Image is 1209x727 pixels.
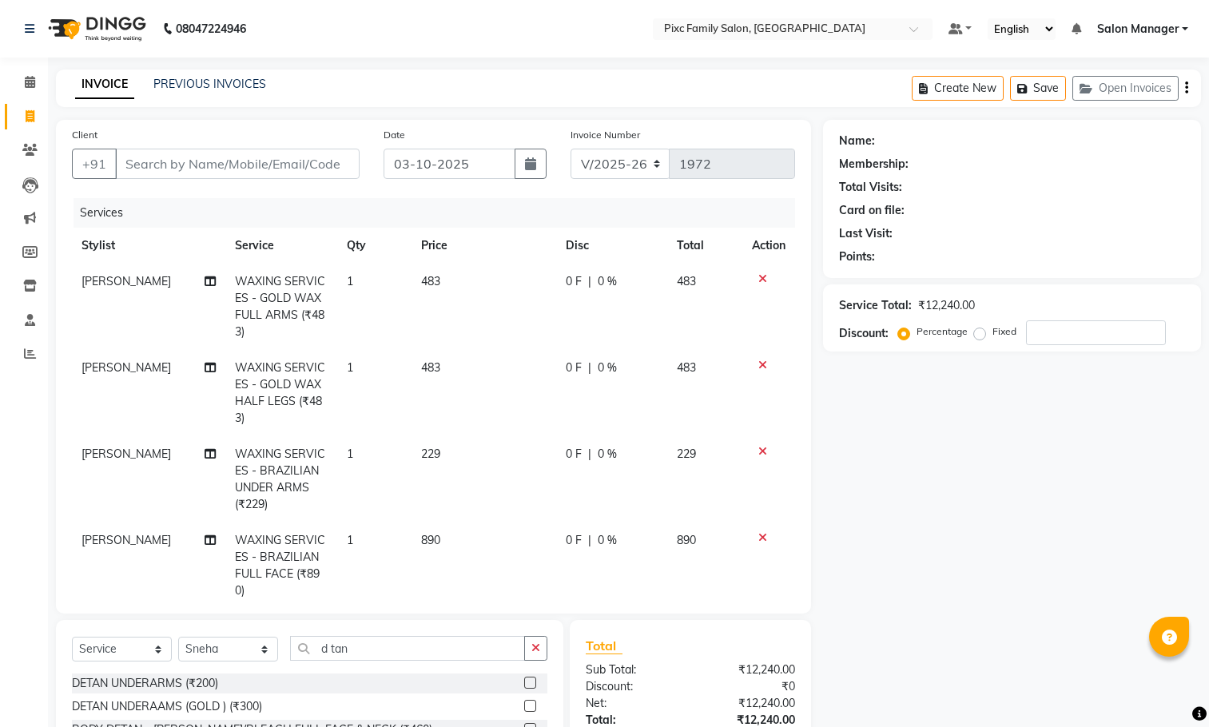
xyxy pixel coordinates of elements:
[598,360,617,376] span: 0 %
[235,533,325,598] span: WAXING SERVICES - BRAZILIAN FULL FACE (₹890)
[421,447,440,461] span: 229
[235,274,325,339] span: WAXING SERVICES - GOLD WAX FULL ARMS (₹483)
[566,446,582,463] span: 0 F
[677,360,696,375] span: 483
[598,446,617,463] span: 0 %
[115,149,360,179] input: Search by Name/Mobile/Email/Code
[337,228,412,264] th: Qty
[72,228,225,264] th: Stylist
[598,532,617,549] span: 0 %
[82,274,171,288] span: [PERSON_NAME]
[347,533,353,547] span: 1
[690,661,807,678] div: ₹12,240.00
[421,533,440,547] span: 890
[566,360,582,376] span: 0 F
[82,533,171,547] span: [PERSON_NAME]
[677,447,696,461] span: 229
[41,6,150,51] img: logo
[839,248,875,265] div: Points:
[839,325,889,342] div: Discount:
[588,446,591,463] span: |
[82,447,171,461] span: [PERSON_NAME]
[742,228,795,264] th: Action
[566,273,582,290] span: 0 F
[74,198,807,228] div: Services
[72,698,262,715] div: DETAN UNDERAAMS (GOLD ) (₹300)
[677,274,696,288] span: 483
[421,360,440,375] span: 483
[347,274,353,288] span: 1
[1097,21,1179,38] span: Salon Manager
[347,360,353,375] span: 1
[225,228,337,264] th: Service
[839,297,912,314] div: Service Total:
[72,675,218,692] div: DETAN UNDERARMS (₹200)
[839,202,905,219] div: Card on file:
[1010,76,1066,101] button: Save
[574,695,690,712] div: Net:
[588,532,591,549] span: |
[588,360,591,376] span: |
[556,228,667,264] th: Disc
[912,76,1004,101] button: Create New
[384,128,405,142] label: Date
[1072,76,1179,101] button: Open Invoices
[839,179,902,196] div: Total Visits:
[667,228,743,264] th: Total
[72,149,117,179] button: +91
[598,273,617,290] span: 0 %
[412,228,556,264] th: Price
[571,128,640,142] label: Invoice Number
[839,133,875,149] div: Name:
[235,447,325,511] span: WAXING SERVICES - BRAZILIAN UNDER ARMS (₹229)
[176,6,246,51] b: 08047224946
[235,360,325,425] span: WAXING SERVICES - GOLD WAX HALF LEGS (₹483)
[690,678,807,695] div: ₹0
[917,324,968,339] label: Percentage
[574,678,690,695] div: Discount:
[72,128,97,142] label: Client
[566,532,582,549] span: 0 F
[839,156,909,173] div: Membership:
[992,324,1016,339] label: Fixed
[918,297,975,314] div: ₹12,240.00
[421,274,440,288] span: 483
[153,77,266,91] a: PREVIOUS INVOICES
[347,447,353,461] span: 1
[586,638,622,654] span: Total
[574,661,690,678] div: Sub Total:
[290,636,525,661] input: Search or Scan
[75,70,134,99] a: INVOICE
[677,533,696,547] span: 890
[839,225,893,242] div: Last Visit:
[588,273,591,290] span: |
[690,695,807,712] div: ₹12,240.00
[82,360,171,375] span: [PERSON_NAME]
